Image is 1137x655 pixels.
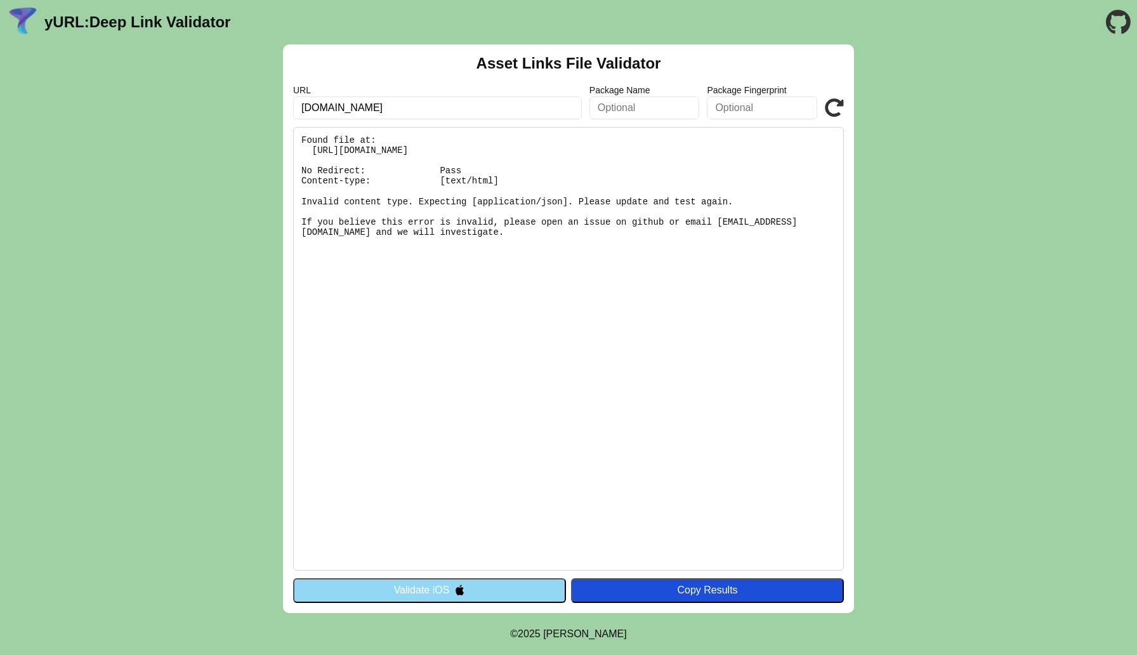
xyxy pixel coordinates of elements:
[577,585,838,596] div: Copy Results
[589,96,700,119] input: Optional
[571,578,844,602] button: Copy Results
[707,85,817,95] label: Package Fingerprint
[293,578,566,602] button: Validate iOS
[454,585,465,595] img: appleIcon.svg
[589,85,700,95] label: Package Name
[476,55,661,72] h2: Asset Links File Validator
[293,96,582,119] input: Required
[518,628,541,639] span: 2025
[543,628,627,639] a: Michael Ibragimchayev's Personal Site
[6,6,39,39] img: yURL Logo
[44,13,230,31] a: yURL:Deep Link Validator
[293,85,582,95] label: URL
[293,127,844,571] pre: Found file at: [URL][DOMAIN_NAME] No Redirect: Pass Content-type: [text/html] Invalid content typ...
[510,613,626,655] footer: ©
[707,96,817,119] input: Optional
